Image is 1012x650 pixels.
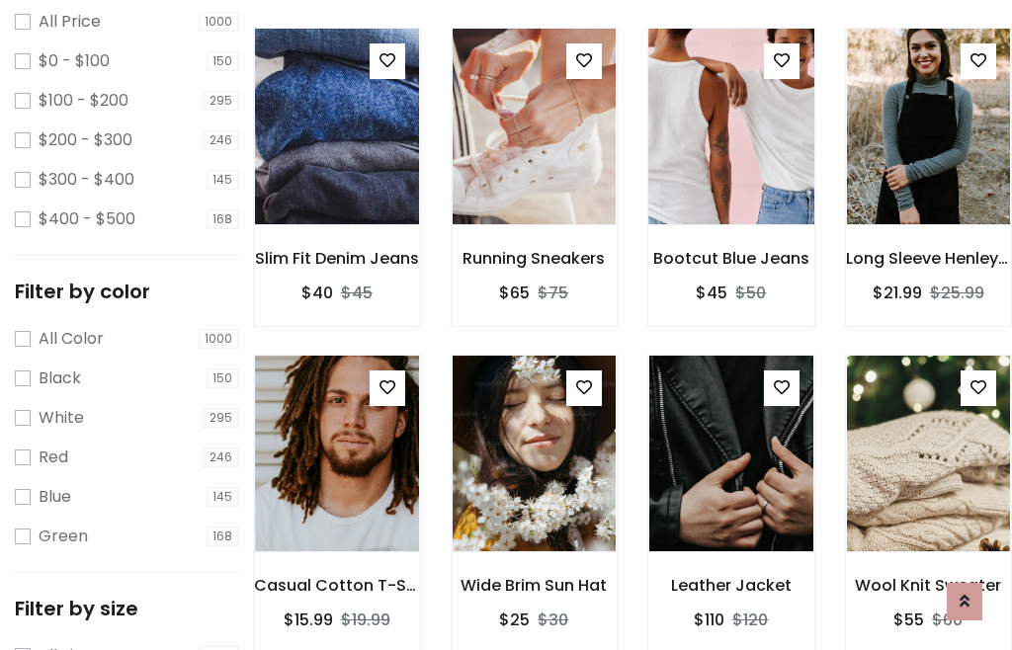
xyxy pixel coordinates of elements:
[207,51,238,71] span: 150
[735,282,766,304] del: $50
[732,609,768,631] del: $120
[204,447,238,467] span: 246
[39,366,81,390] label: Black
[39,207,135,231] label: $400 - $500
[254,249,420,268] h6: Slim Fit Denim Jeans
[538,609,568,631] del: $30
[204,408,238,428] span: 295
[15,280,238,303] h5: Filter by color
[15,597,238,620] h5: Filter by size
[39,168,134,192] label: $300 - $400
[39,485,71,509] label: Blue
[846,249,1012,268] h6: Long Sleeve Henley T-Shirt
[341,282,373,304] del: $45
[301,284,333,302] h6: $40
[207,487,238,507] span: 145
[39,49,110,73] label: $0 - $100
[207,527,238,546] span: 168
[39,10,101,34] label: All Price
[39,525,88,548] label: Green
[846,576,1012,595] h6: Wool Knit Sweater
[207,170,238,190] span: 145
[39,89,128,113] label: $100 - $200
[204,130,238,150] span: 246
[694,610,724,629] h6: $110
[648,249,814,268] h6: Bootcut Blue Jeans
[207,368,238,388] span: 150
[893,610,924,629] h6: $55
[499,284,530,302] h6: $65
[199,329,238,349] span: 1000
[39,446,68,469] label: Red
[39,128,132,152] label: $200 - $300
[873,284,922,302] h6: $21.99
[204,91,238,111] span: 295
[648,576,814,595] h6: Leather Jacket
[284,610,333,629] h6: $15.99
[39,406,84,430] label: White
[452,249,618,268] h6: Running Sneakers
[254,576,420,595] h6: Casual Cotton T-Shirt
[199,12,238,32] span: 1000
[499,610,530,629] h6: $25
[932,609,963,631] del: $60
[696,284,727,302] h6: $45
[207,209,238,229] span: 168
[341,609,390,631] del: $19.99
[538,282,568,304] del: $75
[930,282,984,304] del: $25.99
[452,576,618,595] h6: Wide Brim Sun Hat
[39,327,104,351] label: All Color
